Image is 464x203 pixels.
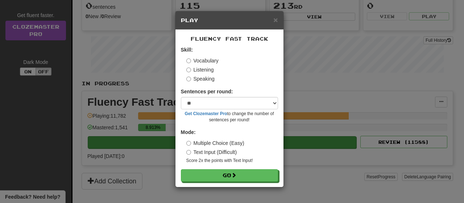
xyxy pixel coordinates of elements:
[186,149,237,156] label: Text Input (Difficult)
[185,111,227,116] a: Get Clozemaster Pro
[186,58,191,63] input: Vocabulary
[186,141,191,146] input: Multiple Choice (Easy)
[181,47,193,53] strong: Skill:
[186,77,191,81] input: Speaking
[181,169,278,182] button: Go
[181,111,278,123] small: to change the number of sentences per round!
[186,158,278,164] small: Score 2x the points with Text Input !
[181,129,196,135] strong: Mode:
[186,68,191,72] input: Listening
[186,57,219,64] label: Vocabulary
[186,139,244,147] label: Multiple Choice (Easy)
[273,16,278,24] button: Close
[181,17,278,24] h5: Play
[186,150,191,155] input: Text Input (Difficult)
[181,88,233,95] label: Sentences per round:
[186,66,214,73] label: Listening
[273,16,278,24] span: ×
[186,75,215,82] label: Speaking
[191,36,268,42] span: Fluency Fast Track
